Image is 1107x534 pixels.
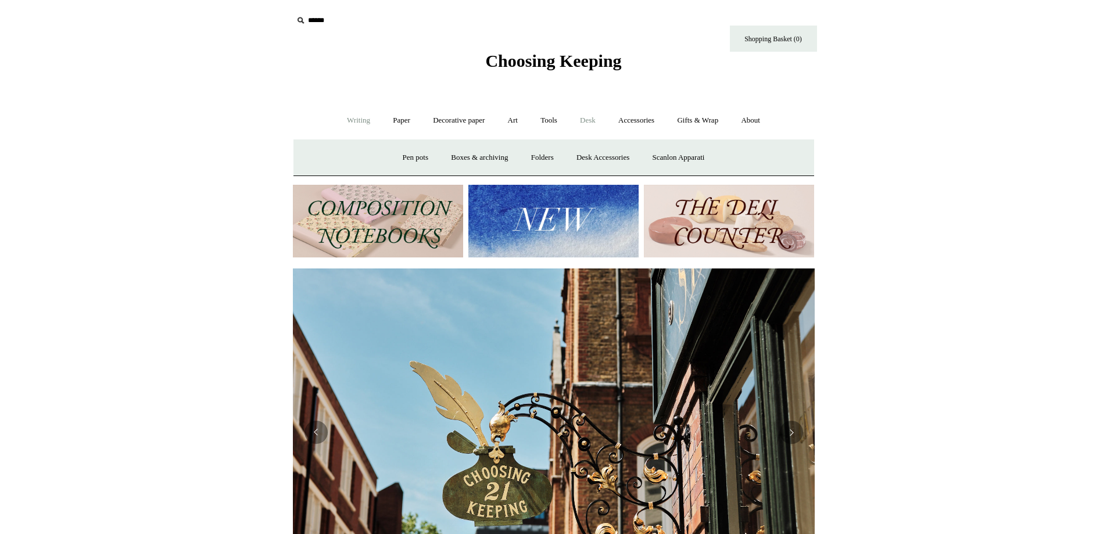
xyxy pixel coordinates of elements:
[608,105,665,136] a: Accessories
[304,421,328,444] button: Previous
[468,185,639,257] img: New.jpg__PID:f73bdf93-380a-4a35-bcfe-7823039498e1
[644,185,814,257] img: The Deli Counter
[485,60,621,69] a: Choosing Keeping
[730,105,771,136] a: About
[730,26,817,52] a: Shopping Basket (0)
[521,142,564,173] a: Folders
[569,105,606,136] a: Desk
[667,105,729,136] a: Gifts & Wrap
[392,142,439,173] a: Pen pots
[440,142,518,173] a: Boxes & archiving
[485,51,621,70] span: Choosing Keeping
[780,421,803,444] button: Next
[293,185,463,257] img: 202302 Composition ledgers.jpg__PID:69722ee6-fa44-49dd-a067-31375e5d54ec
[530,105,568,136] a: Tools
[497,105,528,136] a: Art
[566,142,640,173] a: Desk Accessories
[422,105,495,136] a: Decorative paper
[382,105,421,136] a: Paper
[336,105,381,136] a: Writing
[642,142,715,173] a: Scanlon Apparati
